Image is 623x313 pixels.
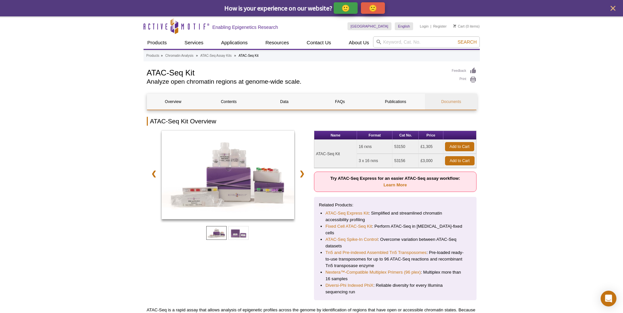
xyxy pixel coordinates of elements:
a: Add to Cart [445,156,475,165]
li: » [161,54,163,57]
input: Keyword, Cat. No. [373,36,480,48]
a: Print [452,76,477,83]
a: Register [433,24,447,29]
a: English [395,22,413,30]
a: Contents [203,94,255,110]
a: Chromatin Analysis [165,53,193,59]
a: ATAC-Seq Assay Kits [200,53,232,59]
strong: Try ATAC-Seq Express for an easier ATAC-Seq assay workflow: [330,176,460,187]
a: Diversi-Phi Indexed PhiX [325,282,373,289]
a: [GEOGRAPHIC_DATA] [347,22,392,30]
a: Add to Cart [445,142,474,151]
a: Contact Us [303,36,335,49]
a: Tn5 and Pre-indexed Assembled Tn5 Transposomes [325,249,427,256]
a: ❯ [295,166,309,181]
a: Cart [453,24,465,29]
td: 16 rxns [357,140,392,154]
a: Applications [217,36,252,49]
th: Name [314,131,357,140]
p: 🙁 [369,4,377,12]
li: : Reliable diversity for every Illumina sequencing run [325,282,465,295]
span: Search [457,39,477,45]
td: 53156 [392,154,419,168]
h2: ATAC-Seq Kit Overview [147,117,477,126]
a: Resources [261,36,293,49]
td: 3 x 16 rxns [357,154,392,168]
button: Search [456,39,478,45]
img: ATAC-Seq Kit [162,131,295,219]
th: Price [419,131,443,140]
td: 53150 [392,140,419,154]
a: Publications [369,94,422,110]
a: ❮ [147,166,161,181]
h2: Enabling Epigenetics Research [212,24,278,30]
h1: ATAC-Seq Kit [147,67,445,77]
a: Data [258,94,310,110]
a: Feedback [452,67,477,74]
li: » [234,54,236,57]
a: ATAC-Seq Express Kit [325,210,368,217]
li: : Perform ATAC-Seq in [MEDICAL_DATA]-fixed cells [325,223,465,236]
a: Products [146,53,159,59]
li: | [431,22,432,30]
a: Products [144,36,171,49]
h2: Analyze open chromatin regions at genome-wide scale. [147,79,445,85]
a: Learn More [384,182,407,187]
a: About Us [345,36,373,49]
p: Related Products: [319,202,472,208]
a: FAQs [314,94,366,110]
div: Open Intercom Messenger [601,291,616,306]
td: £3,000 [419,154,443,168]
li: : Pre-loaded ready-to-use transposomes for up to 96 ATAC-Seq reactions and recombinant Tn5 transp... [325,249,465,269]
button: close [609,4,617,12]
a: ATAC-Seq Spike-In Control [325,236,378,243]
td: £1,305 [419,140,443,154]
img: Your Cart [453,24,456,28]
li: » [196,54,198,57]
li: ATAC-Seq Kit [238,54,258,57]
li: (0 items) [453,22,480,30]
span: How is your experience on our website? [224,4,332,12]
th: Cat No. [392,131,419,140]
a: Fixed Cell ATAC-Seq Kit [325,223,372,230]
th: Format [357,131,392,140]
li: : Multiplex more than 16 samples [325,269,465,282]
li: : Overcome variation between ATAC-Seq datasets [325,236,465,249]
a: Nextera™-Compatible Multiplex Primers (96 plex) [325,269,421,276]
a: Login [420,24,429,29]
a: ATAC-Seq Kit [162,131,295,221]
td: ATAC-Seq Kit [314,140,357,168]
a: Overview [147,94,199,110]
p: 🙂 [342,4,350,12]
li: : Simplified and streamlined chromatin accessibility profiling [325,210,465,223]
a: Documents [425,94,477,110]
a: Services [181,36,208,49]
